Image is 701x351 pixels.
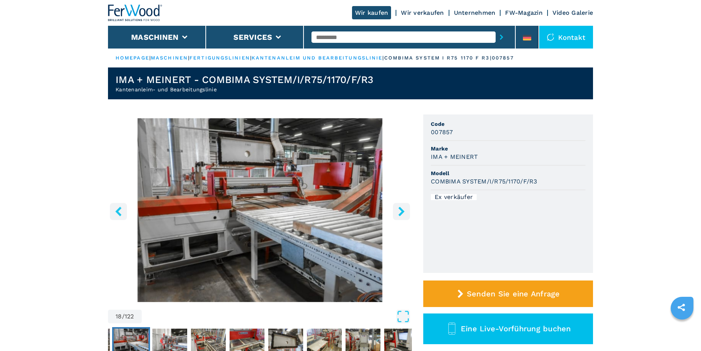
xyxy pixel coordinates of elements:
[496,28,507,46] button: submit-button
[505,9,543,16] a: FW-Magazin
[423,313,593,344] button: Eine Live-Vorführung buchen
[431,145,585,152] span: Marke
[116,313,122,320] span: 18
[431,120,585,128] span: Code
[492,55,514,61] p: 007857
[393,203,410,220] button: right-button
[151,55,188,61] a: maschinen
[252,55,382,61] a: kantenanleim und bearbeitungslinie
[669,317,695,345] iframe: Chat
[461,324,571,333] span: Eine Live-Vorführung buchen
[552,9,593,16] a: Video Galerie
[431,128,453,136] h3: 007857
[539,26,593,49] div: Kontakt
[144,310,410,323] button: Open Fullscreen
[431,177,537,186] h3: COMBIMA SYSTEM/I/R75/1170/F/R3
[122,313,125,320] span: /
[250,55,252,61] span: |
[149,55,151,61] span: |
[423,280,593,307] button: Senden Sie eine Anfrage
[116,86,374,93] h2: Kantenanleim- und Bearbeitungslinie
[108,118,412,302] img: Kantenanleim- und Bearbeitungslinie IMA + MEINERT COMBIMA SYSTEM/I/R75/1170/F/R3
[547,33,554,41] img: Kontakt
[125,313,134,320] span: 122
[233,33,272,42] button: Services
[401,9,444,16] a: Wir verkaufen
[467,289,560,298] span: Senden Sie eine Anfrage
[431,152,478,161] h3: IMA + MEINERT
[431,169,585,177] span: Modell
[382,55,384,61] span: |
[110,203,127,220] button: left-button
[131,33,178,42] button: Maschinen
[454,9,496,16] a: Unternehmen
[108,5,163,21] img: Ferwood
[108,118,412,302] div: Go to Slide 18
[672,298,691,317] a: sharethis
[189,55,250,61] a: fertigungslinien
[116,74,374,86] h1: IMA + MEINERT - COMBIMA SYSTEM/I/R75/1170/F/R3
[384,55,492,61] p: combima system i r75 1170 f r3 |
[116,55,149,61] a: HOMEPAGE
[352,6,391,19] a: Wir kaufen
[188,55,189,61] span: |
[431,194,477,200] div: Ex verkäufer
